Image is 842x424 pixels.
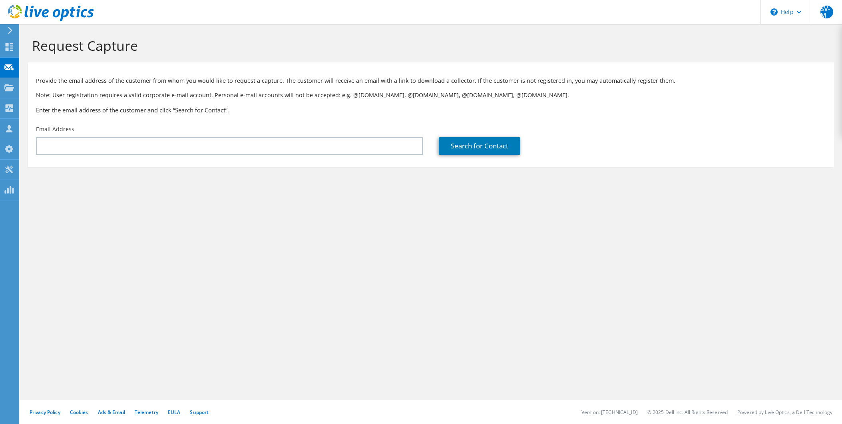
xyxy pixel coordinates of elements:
[30,409,60,416] a: Privacy Policy
[647,409,728,416] li: © 2025 Dell Inc. All Rights Reserved
[32,37,826,54] h1: Request Capture
[439,137,520,155] a: Search for Contact
[36,125,74,133] label: Email Address
[168,409,180,416] a: EULA
[36,106,826,114] h3: Enter the email address of the customer and click “Search for Contact”.
[190,409,209,416] a: Support
[820,6,833,18] span: SV-M
[36,76,826,85] p: Provide the email address of the customer from whom you would like to request a capture. The cust...
[70,409,88,416] a: Cookies
[36,91,826,100] p: Note: User registration requires a valid corporate e-mail account. Personal e-mail accounts will ...
[770,8,778,16] svg: \n
[98,409,125,416] a: Ads & Email
[135,409,158,416] a: Telemetry
[581,409,638,416] li: Version: [TECHNICAL_ID]
[737,409,832,416] li: Powered by Live Optics, a Dell Technology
